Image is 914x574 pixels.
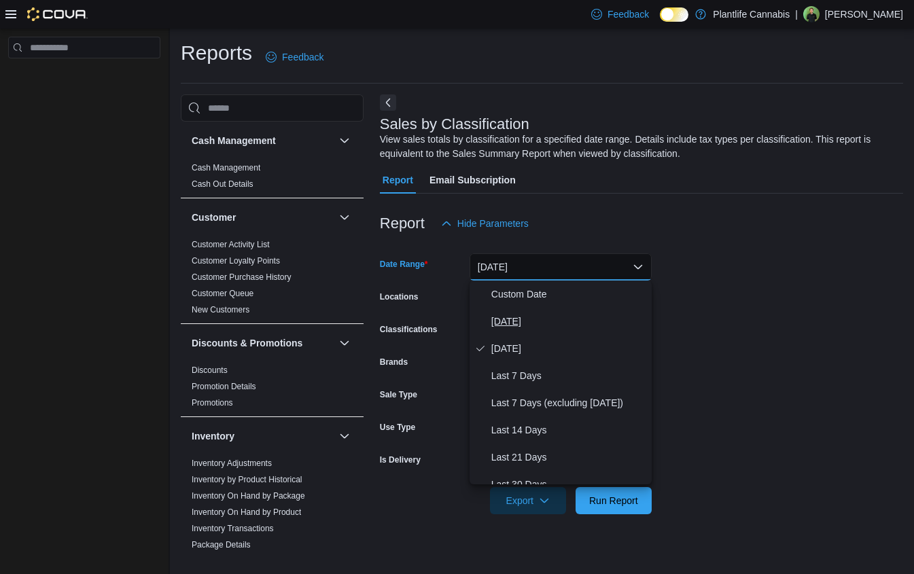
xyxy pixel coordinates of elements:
[336,209,353,226] button: Customer
[192,523,274,534] span: Inventory Transactions
[192,429,334,443] button: Inventory
[192,507,301,517] a: Inventory On Hand by Product
[192,429,234,443] h3: Inventory
[260,43,329,71] a: Feedback
[192,179,253,190] span: Cash Out Details
[181,236,364,323] div: Customer
[436,210,534,237] button: Hide Parameters
[383,166,413,194] span: Report
[491,476,646,492] span: Last 30 Days
[589,494,638,507] span: Run Report
[192,272,292,283] span: Customer Purchase History
[491,449,646,465] span: Last 21 Days
[586,1,654,28] a: Feedback
[27,7,88,21] img: Cova
[192,239,270,250] span: Customer Activity List
[380,324,438,335] label: Classifications
[192,288,253,299] span: Customer Queue
[192,397,233,408] span: Promotions
[192,305,249,315] a: New Customers
[380,422,415,433] label: Use Type
[181,39,252,67] h1: Reports
[192,475,302,484] a: Inventory by Product Historical
[429,166,516,194] span: Email Subscription
[192,540,251,550] a: Package Details
[192,365,228,375] a: Discounts
[192,490,305,501] span: Inventory On Hand by Package
[336,132,353,149] button: Cash Management
[498,487,558,514] span: Export
[491,422,646,438] span: Last 14 Days
[380,94,396,111] button: Next
[380,454,421,465] label: Is Delivery
[491,395,646,411] span: Last 7 Days (excluding [DATE])
[380,357,408,367] label: Brands
[380,389,417,400] label: Sale Type
[192,134,276,147] h3: Cash Management
[192,459,272,468] a: Inventory Adjustments
[181,362,364,416] div: Discounts & Promotions
[192,458,272,469] span: Inventory Adjustments
[192,382,256,391] a: Promotion Details
[192,211,236,224] h3: Customer
[608,7,649,21] span: Feedback
[192,491,305,501] a: Inventory On Hand by Package
[181,160,364,198] div: Cash Management
[795,6,798,22] p: |
[491,286,646,302] span: Custom Date
[192,398,233,408] a: Promotions
[660,7,688,22] input: Dark Mode
[490,487,566,514] button: Export
[380,259,428,270] label: Date Range
[491,313,646,329] span: [DATE]
[380,215,425,232] h3: Report
[825,6,903,22] p: [PERSON_NAME]
[192,381,256,392] span: Promotion Details
[192,524,274,533] a: Inventory Transactions
[576,487,652,514] button: Run Report
[380,132,896,161] div: View sales totals by classification for a specified date range. Details include tax types per cla...
[192,272,292,282] a: Customer Purchase History
[192,211,334,224] button: Customer
[192,507,301,518] span: Inventory On Hand by Product
[192,255,280,266] span: Customer Loyalty Points
[192,365,228,376] span: Discounts
[192,240,270,249] a: Customer Activity List
[8,61,160,94] nav: Complex example
[713,6,790,22] p: Plantlife Cannabis
[491,340,646,357] span: [DATE]
[192,539,251,550] span: Package Details
[380,116,529,132] h3: Sales by Classification
[192,289,253,298] a: Customer Queue
[457,217,529,230] span: Hide Parameters
[192,179,253,189] a: Cash Out Details
[192,163,260,173] a: Cash Management
[192,134,334,147] button: Cash Management
[470,281,652,484] div: Select listbox
[192,336,334,350] button: Discounts & Promotions
[192,336,302,350] h3: Discounts & Promotions
[470,253,652,281] button: [DATE]
[192,256,280,266] a: Customer Loyalty Points
[336,335,353,351] button: Discounts & Promotions
[803,6,820,22] div: Dave Dalphond
[282,50,323,64] span: Feedback
[491,367,646,384] span: Last 7 Days
[380,291,419,302] label: Locations
[336,428,353,444] button: Inventory
[192,162,260,173] span: Cash Management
